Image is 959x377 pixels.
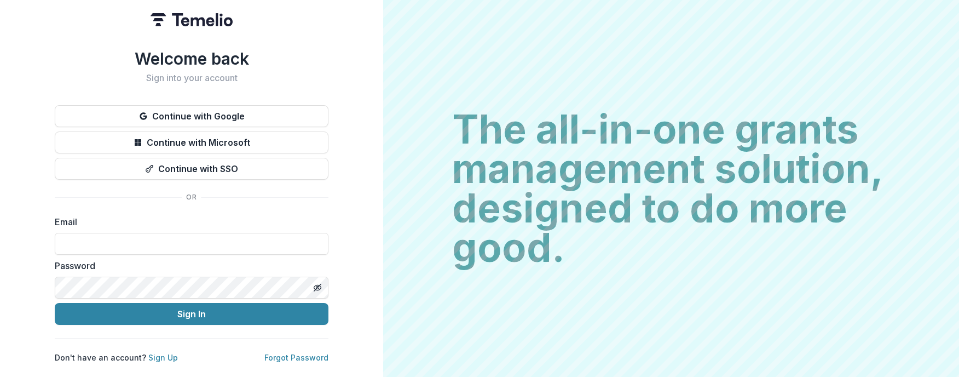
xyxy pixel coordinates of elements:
button: Continue with Google [55,105,328,127]
button: Toggle password visibility [309,279,326,296]
button: Continue with SSO [55,158,328,180]
label: Email [55,215,322,229]
h2: Sign into your account [55,73,328,83]
a: Sign Up [148,353,178,362]
img: Temelio [151,13,233,26]
a: Forgot Password [264,353,328,362]
label: Password [55,259,322,272]
button: Sign In [55,303,328,325]
p: Don't have an account? [55,352,178,363]
button: Continue with Microsoft [55,132,328,153]
h1: Welcome back [55,49,328,68]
